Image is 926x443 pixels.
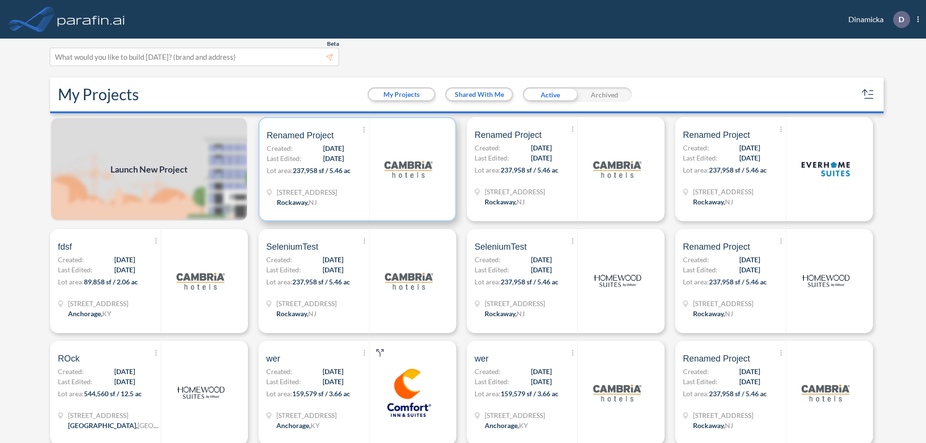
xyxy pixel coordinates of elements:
img: logo [385,257,433,305]
span: 237,958 sf / 5.46 ac [709,278,767,286]
span: Created: [266,366,292,376]
span: Last Edited: [58,376,93,387]
span: 321 Mt Hope Ave [485,187,545,197]
div: Rockaway, NJ [693,420,733,430]
div: Rockaway, NJ [485,197,525,207]
span: Rockaway , [693,309,725,318]
span: NJ [725,198,733,206]
span: 544,560 sf / 12.5 ac [84,389,142,398]
img: logo [802,257,850,305]
span: Created: [266,255,292,265]
span: 321 Mt Hope Ave [485,298,545,309]
img: logo [384,145,433,193]
span: Rockaway , [276,309,308,318]
span: Anchorage , [485,421,519,430]
span: wer [266,353,280,364]
span: ROck [58,353,80,364]
span: Created: [475,143,501,153]
img: logo [593,145,641,193]
div: Anchorage, KY [68,309,111,319]
span: Lot area: [683,278,709,286]
span: [DATE] [531,255,552,265]
span: Created: [683,255,709,265]
span: Last Edited: [266,376,301,387]
a: Renamed ProjectCreated:[DATE]Last Edited:[DATE]Lot area:237,958 sf / 5.46 ac[STREET_ADDRESS]Rocka... [671,229,880,333]
span: Lot area: [683,389,709,398]
span: Rockaway , [485,198,517,206]
span: [DATE] [114,255,135,265]
span: Renamed Project [475,129,542,141]
span: Rockaway , [693,198,725,206]
span: 237,958 sf / 5.46 ac [501,166,558,174]
div: Dinamicka [834,11,919,28]
span: [DATE] [739,153,760,163]
span: Rockaway , [693,421,725,430]
span: NJ [309,198,317,206]
span: [DATE] [323,143,344,153]
span: [DATE] [323,366,343,376]
span: [DATE] [739,143,760,153]
span: Created: [475,255,501,265]
img: logo [802,145,850,193]
button: sort [860,87,876,102]
div: Rockaway, NJ [277,197,317,207]
img: logo [177,257,225,305]
img: add [50,117,248,221]
span: [DATE] [739,376,760,387]
span: Launch New Project [110,163,188,176]
span: Anchorage , [68,309,102,318]
a: Renamed ProjectCreated:[DATE]Last Edited:[DATE]Lot area:237,958 sf / 5.46 ac[STREET_ADDRESS]Rocka... [671,117,880,221]
span: [DATE] [531,366,552,376]
p: D [899,15,904,24]
span: 321 Mt Hope Ave [277,187,337,197]
span: [DATE] [114,376,135,387]
img: logo [593,257,641,305]
span: [GEOGRAPHIC_DATA] [137,421,206,430]
span: Lot area: [475,278,501,286]
span: Lot area: [475,166,501,174]
span: [DATE] [531,376,552,387]
span: [DATE] [739,265,760,275]
span: Last Edited: [475,153,509,163]
span: 1790 Evergreen Rd [485,410,545,420]
span: Lot area: [266,389,292,398]
h2: My Projects [58,85,139,104]
span: KY [311,421,320,430]
span: [DATE] [323,255,343,265]
span: Created: [475,366,501,376]
span: 321 Mt Hope Ave [276,298,337,309]
span: Last Edited: [683,376,718,387]
span: 237,958 sf / 5.46 ac [501,278,558,286]
img: logo [385,369,433,417]
a: Renamed ProjectCreated:[DATE]Last Edited:[DATE]Lot area:237,958 sf / 5.46 ac[STREET_ADDRESS]Rocka... [463,117,671,221]
img: logo [802,369,850,417]
a: SeleniumTestCreated:[DATE]Last Edited:[DATE]Lot area:237,958 sf / 5.46 ac[STREET_ADDRESS]Rockaway... [463,229,671,333]
span: [DATE] [323,265,343,275]
span: Renamed Project [267,130,334,141]
span: Lot area: [475,389,501,398]
span: Lot area: [58,278,84,286]
img: logo [177,369,225,417]
div: Archived [577,87,632,102]
a: Renamed ProjectCreated:[DATE]Last Edited:[DATE]Lot area:237,958 sf / 5.46 ac[STREET_ADDRESS]Rocka... [255,117,463,221]
span: [DATE] [323,376,343,387]
span: 321 Mt Hope Ave [693,298,753,309]
span: 13835 Beaumont Hwy [68,410,160,420]
div: Rockaway, NJ [485,309,525,319]
span: 159,579 sf / 3.66 ac [501,389,558,398]
span: Anchorage , [276,421,311,430]
span: [DATE] [739,366,760,376]
span: [DATE] [531,153,552,163]
span: 159,579 sf / 3.66 ac [292,389,350,398]
span: [DATE] [531,143,552,153]
div: Houston, TX [68,420,160,430]
span: 1790 Evergreen Rd [276,410,337,420]
span: wer [475,353,489,364]
span: [DATE] [531,265,552,275]
span: fdsf [58,241,72,253]
span: NJ [517,309,525,318]
a: SeleniumTestCreated:[DATE]Last Edited:[DATE]Lot area:237,958 sf / 5.46 ac[STREET_ADDRESS]Rockaway... [255,229,463,333]
span: Created: [58,255,84,265]
span: Renamed Project [683,129,750,141]
span: Lot area: [58,389,84,398]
